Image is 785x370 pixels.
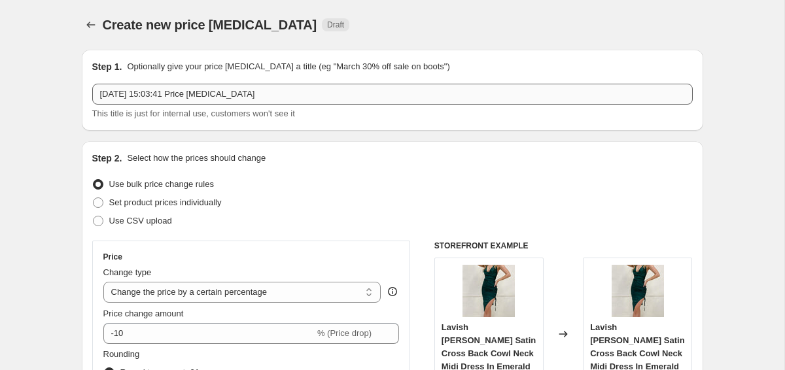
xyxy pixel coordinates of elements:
[109,216,172,226] span: Use CSV upload
[82,16,100,34] button: Price change jobs
[92,60,122,73] h2: Step 1.
[103,18,317,32] span: Create new price [MEDICAL_DATA]
[327,20,344,30] span: Draft
[127,60,449,73] p: Optionally give your price [MEDICAL_DATA] a title (eg "March 30% off sale on boots")
[103,267,152,277] span: Change type
[109,179,214,189] span: Use bulk price change rules
[103,252,122,262] h3: Price
[317,328,372,338] span: % (Price drop)
[386,285,399,298] div: help
[92,109,295,118] span: This title is just for internal use, customers won't see it
[92,152,122,165] h2: Step 2.
[92,84,693,105] input: 30% off holiday sale
[612,265,664,317] img: es-lavish-alice-satin-cross-back-cowl-neck-midi-dress-in-emerald-green__09148.1663764862.1280.128...
[103,323,315,344] input: -15
[127,152,266,165] p: Select how the prices should change
[434,241,693,251] h6: STOREFRONT EXAMPLE
[462,265,515,317] img: es-lavish-alice-satin-cross-back-cowl-neck-midi-dress-in-emerald-green__09148.1663764862.1280.128...
[103,309,184,318] span: Price change amount
[103,349,140,359] span: Rounding
[109,197,222,207] span: Set product prices individually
